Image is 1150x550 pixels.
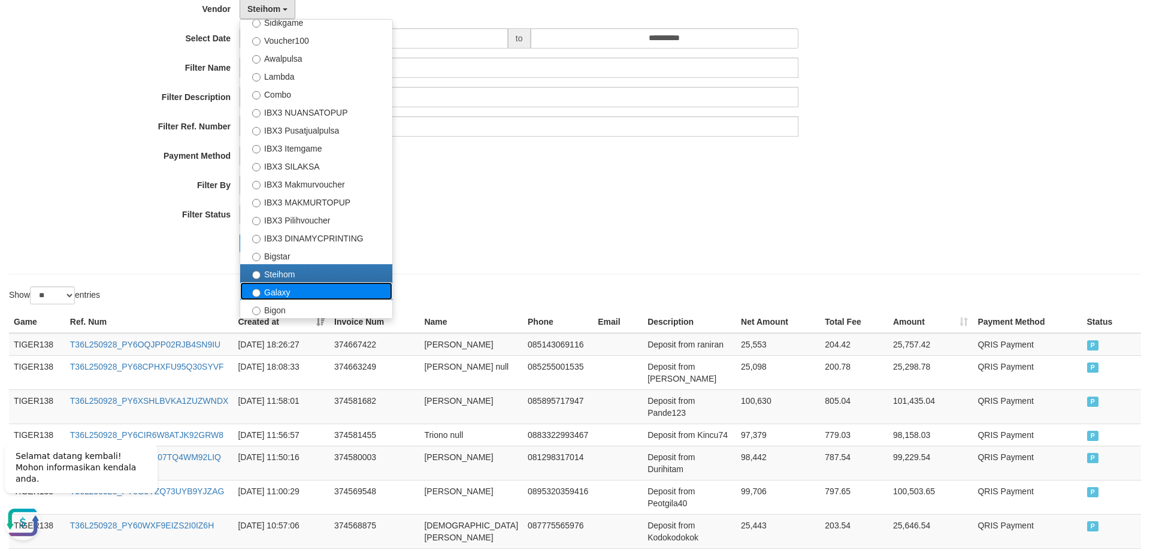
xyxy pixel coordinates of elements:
input: IBX3 Pilihvoucher [252,217,261,225]
label: IBX3 Itemgame [240,138,392,156]
td: 25,098 [736,355,820,389]
td: 087775565976 [523,514,593,548]
th: Phone [523,311,593,333]
td: 374568875 [329,514,419,548]
td: Deposit from Durihitam [643,446,736,480]
span: Selamat datang kembali! Mohon informasikan kendala anda. [16,19,136,51]
td: 25,298.78 [888,355,973,389]
td: QRIS Payment [973,389,1082,424]
td: QRIS Payment [973,424,1082,446]
th: Email [593,311,643,333]
td: 100,630 [736,389,820,424]
td: 085255001535 [523,355,593,389]
input: IBX3 MAKMURTOPUP [252,199,261,207]
td: QRIS Payment [973,514,1082,548]
input: IBX3 Pusatjualpulsa [252,127,261,135]
a: T36L250928_PY6CIR6W8ATJK92GRW8 [70,430,223,440]
label: Galaxy [240,282,392,300]
label: IBX3 SILAKSA [240,156,392,174]
input: Bigstar [252,253,261,261]
td: 0895320359416 [523,480,593,514]
label: Show entries [9,286,100,304]
td: [DATE] 11:58:01 [233,389,329,424]
input: Combo [252,91,261,99]
th: Net Amount [736,311,820,333]
a: T36L250928_PY6OQJPP02RJB4SN9IU [70,340,220,349]
th: Game [9,311,65,333]
td: QRIS Payment [973,333,1082,356]
th: Payment Method [973,311,1082,333]
th: Status [1082,311,1141,333]
th: Total Fee [820,311,888,333]
td: 085143069116 [523,333,593,356]
label: Sidikgame [240,13,392,31]
a: T36L250928_PY68CPHXFU95Q30SYVF [70,362,224,371]
th: Description [643,311,736,333]
td: 25,553 [736,333,820,356]
td: QRIS Payment [973,480,1082,514]
td: [DATE] 11:56:57 [233,424,329,446]
th: Amount: activate to sort column ascending [888,311,973,333]
td: 98,442 [736,446,820,480]
label: Bigon [240,300,392,318]
label: IBX3 DINAMYCPRINTING [240,228,392,246]
td: 085895717947 [523,389,593,424]
button: Open LiveChat chat widget [5,72,41,108]
td: QRIS Payment [973,446,1082,480]
td: 204.42 [820,333,888,356]
select: Showentries [30,286,75,304]
span: Steihom [247,4,280,14]
span: PAID [1087,431,1099,441]
td: [PERSON_NAME] [419,446,523,480]
span: PAID [1087,453,1099,463]
td: Deposit from Peotgila40 [643,480,736,514]
input: Awalpulsa [252,55,261,64]
td: TIGER138 [9,389,65,424]
span: PAID [1087,397,1099,407]
input: IBX3 SILAKSA [252,163,261,171]
td: 374667422 [329,333,419,356]
td: [DATE] 10:57:06 [233,514,329,548]
td: 100,503.65 [888,480,973,514]
td: [DEMOGRAPHIC_DATA][PERSON_NAME] [419,514,523,548]
input: IBX3 NUANSATOPUP [252,109,261,117]
span: PAID [1087,340,1099,350]
td: 374663249 [329,355,419,389]
span: PAID [1087,362,1099,373]
th: Invoice Num [329,311,419,333]
td: Triono null [419,424,523,446]
label: Voucher100 [240,31,392,49]
span: PAID [1087,487,1099,497]
input: Sidikgame [252,19,261,28]
input: Galaxy [252,289,261,297]
label: IBX3 MAKMURTOPUP [240,192,392,210]
input: IBX3 DINAMYCPRINTING [252,235,261,243]
label: IBX3 Pilihvoucher [240,210,392,228]
td: 805.04 [820,389,888,424]
td: Deposit from Kodokodokok [643,514,736,548]
td: [PERSON_NAME] [419,389,523,424]
td: TIGER138 [9,355,65,389]
td: 787.54 [820,446,888,480]
input: Steihom [252,271,261,279]
td: TIGER138 [9,333,65,356]
label: Awalpulsa [240,49,392,67]
td: 374569548 [329,480,419,514]
td: 081298317014 [523,446,593,480]
td: [DATE] 11:00:29 [233,480,329,514]
td: [PERSON_NAME] [419,333,523,356]
td: [DATE] 11:50:16 [233,446,329,480]
td: 25,646.54 [888,514,973,548]
label: IBX3 Makmurvoucher [240,174,392,192]
a: T36L250928_PY621VZ07TQ4WM92LIQ [70,452,221,462]
td: 203.54 [820,514,888,548]
td: Deposit from raniran [643,333,736,356]
input: Bigon [252,307,261,315]
td: TIGER138 [9,424,65,446]
input: Lambda [252,73,261,81]
td: [PERSON_NAME] null [419,355,523,389]
td: 0883322993467 [523,424,593,446]
td: 200.78 [820,355,888,389]
label: Combo [240,84,392,102]
td: 25,443 [736,514,820,548]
